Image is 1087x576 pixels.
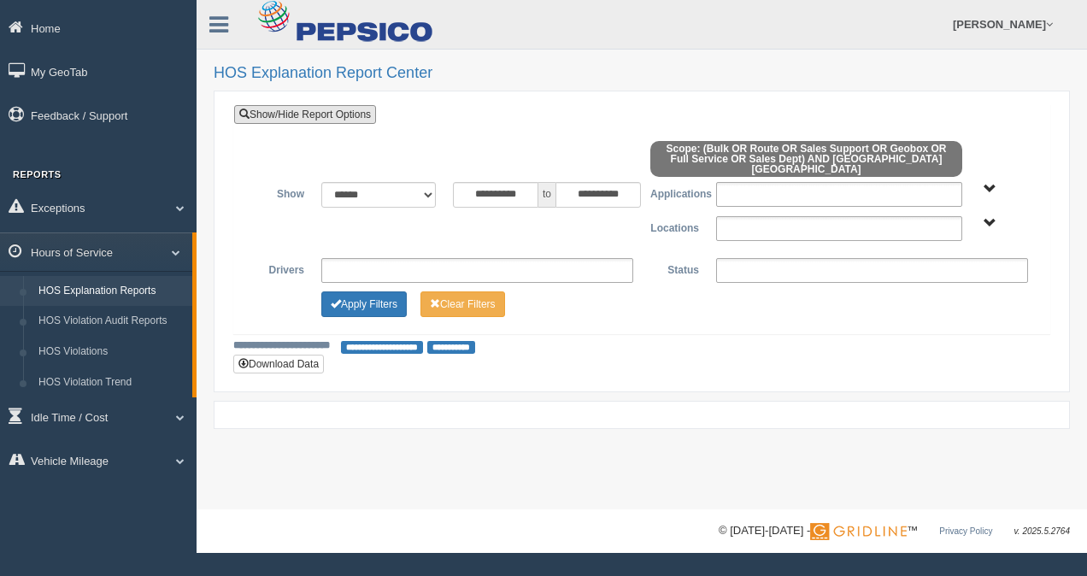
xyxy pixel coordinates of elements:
button: Change Filter Options [321,291,407,317]
span: to [538,182,555,208]
img: Gridline [810,523,907,540]
span: Scope: (Bulk OR Route OR Sales Support OR Geobox OR Full Service OR Sales Dept) AND [GEOGRAPHIC_D... [650,141,962,177]
label: Drivers [247,258,313,279]
a: HOS Explanation Reports [31,276,192,307]
button: Download Data [233,355,324,373]
h2: HOS Explanation Report Center [214,65,1070,82]
a: HOS Violations [31,337,192,367]
label: Locations [642,216,708,237]
a: Show/Hide Report Options [234,105,376,124]
label: Show [247,182,313,203]
button: Change Filter Options [420,291,505,317]
a: HOS Violation Audit Reports [31,306,192,337]
label: Applications [642,182,708,203]
label: Status [642,258,708,279]
div: © [DATE]-[DATE] - ™ [719,522,1070,540]
span: v. 2025.5.2764 [1014,526,1070,536]
a: HOS Violation Trend [31,367,192,398]
a: Privacy Policy [939,526,992,536]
